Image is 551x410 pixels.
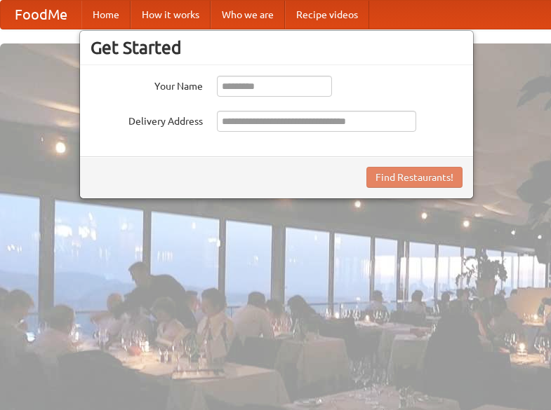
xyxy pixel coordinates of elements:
[81,1,131,29] a: Home
[1,1,81,29] a: FoodMe
[91,76,203,93] label: Your Name
[91,111,203,128] label: Delivery Address
[211,1,285,29] a: Who we are
[91,37,463,58] h3: Get Started
[366,167,463,188] button: Find Restaurants!
[285,1,369,29] a: Recipe videos
[131,1,211,29] a: How it works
